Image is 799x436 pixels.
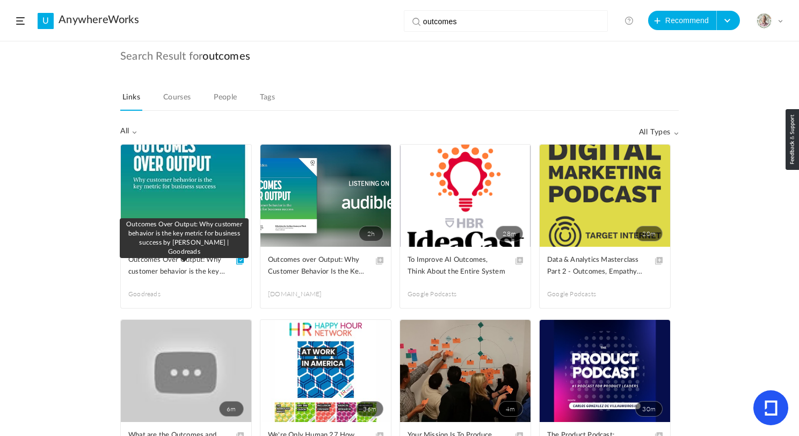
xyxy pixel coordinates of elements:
span: 36m [356,401,383,417]
a: Courses [161,90,193,111]
span: [DOMAIN_NAME] [268,289,326,299]
a: 3h [121,145,251,247]
span: 20m [635,226,663,241]
a: Outcomes Over Output: Why customer behavior is the key metric for business success by [PERSON_NAM... [128,254,244,278]
a: To Improve AI Outcomes, Think About the Entire System [408,254,523,278]
input: Search here... [423,11,593,32]
span: To Improve AI Outcomes, Think About the Entire System [408,254,507,278]
a: 30m [540,320,670,422]
span: Google Podcasts [408,289,466,299]
span: Google Podcasts [547,289,605,299]
span: 2h [359,226,383,241]
a: AnywhereWorks [59,13,139,26]
span: All Types [639,128,679,137]
a: U [38,13,54,29]
span: outcomes [202,50,250,63]
a: 2h [260,145,391,247]
span: 3h [219,226,244,241]
a: People [212,90,239,111]
span: Outcomes over Output: Why Customer Behavior Is the Key Metric for Business Success by [PERSON_NAM... [268,254,367,278]
span: 4m [498,401,523,417]
span: Goodreads [128,289,186,299]
span: Outcomes Over Output: Why customer behavior is the key metric for business success by [PERSON_NAM... [128,254,228,278]
a: 36m [260,320,391,422]
a: Tags [258,90,277,111]
span: 6m [219,401,244,417]
a: 20m [540,145,670,247]
img: loop_feedback_btn.png [786,109,799,170]
a: Links [120,90,142,111]
span: Data & Analytics Masterclass Part 2 - Outcomes, Empathy Action & Profit [547,254,647,278]
a: Data & Analytics Masterclass Part 2 - Outcomes, Empathy Action & Profit [547,254,663,278]
a: 28m [400,145,531,247]
a: 4m [400,320,531,422]
a: 6m [121,320,251,422]
button: Recommend [648,11,717,30]
span: 30m [635,401,663,417]
a: Outcomes over Output: Why Customer Behavior Is the Key Metric for Business Success by [PERSON_NAM... [268,254,383,278]
h2: Search Result for [120,50,679,79]
img: julia-s-version-gybnm-profile-picture-frame-2024-template-16.png [757,13,772,28]
span: 28m [496,226,523,241]
span: All [120,127,137,136]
